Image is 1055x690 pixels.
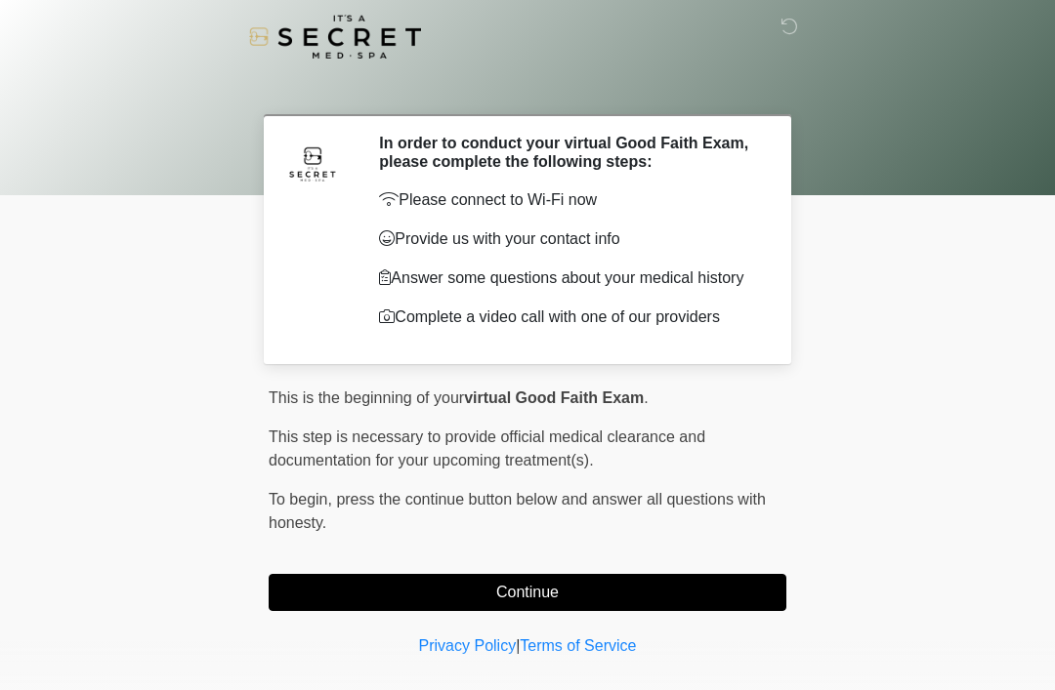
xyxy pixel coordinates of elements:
[254,70,801,106] h1: ‎ ‎
[379,227,757,251] p: Provide us with your contact info
[379,305,757,329] p: Complete a video call with one of our providers
[269,491,336,507] span: To begin,
[379,134,757,171] h2: In order to conduct your virtual Good Faith Exam, please complete the following steps:
[269,428,705,468] span: This step is necessary to provide official medical clearance and documentation for your upcoming ...
[520,637,636,654] a: Terms of Service
[379,266,757,290] p: Answer some questions about your medical history
[283,134,342,192] img: Agent Avatar
[516,637,520,654] a: |
[269,389,464,406] span: This is the beginning of your
[249,15,421,59] img: It's A Secret Med Spa Logo
[419,637,517,654] a: Privacy Policy
[464,389,644,406] strong: virtual Good Faith Exam
[269,574,786,611] button: Continue
[379,188,757,212] p: Please connect to Wi-Fi now
[644,389,648,406] span: .
[269,491,766,531] span: press the continue button below and answer all questions with honesty.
